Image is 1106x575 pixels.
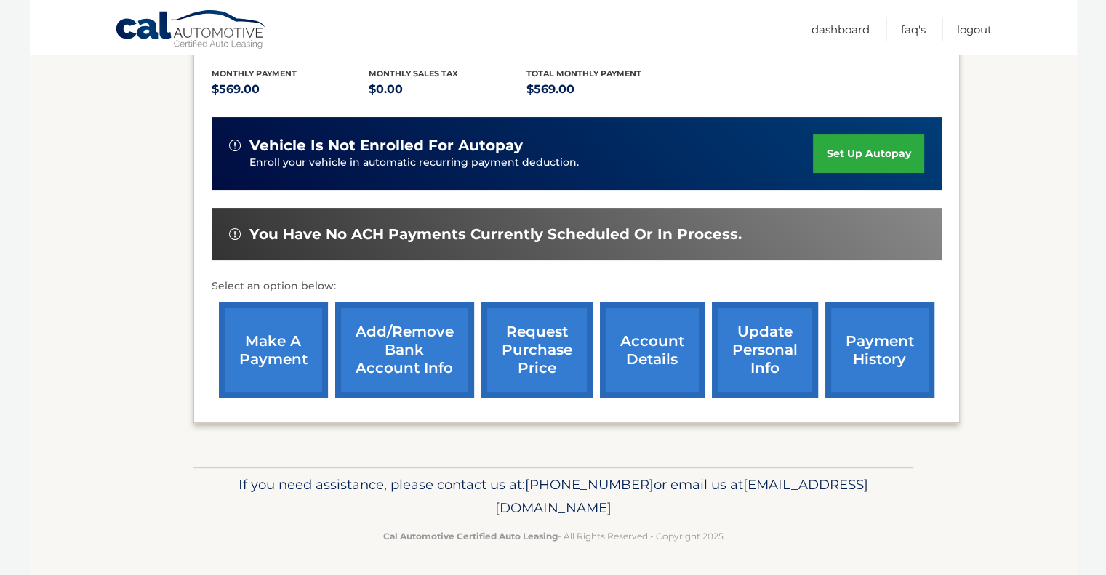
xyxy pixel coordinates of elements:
[212,278,942,295] p: Select an option below:
[229,140,241,151] img: alert-white.svg
[600,302,705,398] a: account details
[249,137,523,155] span: vehicle is not enrolled for autopay
[203,528,904,544] p: - All Rights Reserved - Copyright 2025
[219,302,328,398] a: make a payment
[712,302,818,398] a: update personal info
[813,134,923,173] a: set up autopay
[212,79,369,100] p: $569.00
[812,17,870,41] a: Dashboard
[335,302,474,398] a: Add/Remove bank account info
[212,68,297,79] span: Monthly Payment
[525,476,654,493] span: [PHONE_NUMBER]
[249,155,814,171] p: Enroll your vehicle in automatic recurring payment deduction.
[369,79,526,100] p: $0.00
[369,68,458,79] span: Monthly sales Tax
[229,228,241,240] img: alert-white.svg
[957,17,992,41] a: Logout
[495,476,868,516] span: [EMAIL_ADDRESS][DOMAIN_NAME]
[383,531,558,542] strong: Cal Automotive Certified Auto Leasing
[249,225,742,244] span: You have no ACH payments currently scheduled or in process.
[825,302,934,398] a: payment history
[115,9,268,52] a: Cal Automotive
[203,473,904,520] p: If you need assistance, please contact us at: or email us at
[526,79,684,100] p: $569.00
[901,17,926,41] a: FAQ's
[481,302,593,398] a: request purchase price
[526,68,641,79] span: Total Monthly Payment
